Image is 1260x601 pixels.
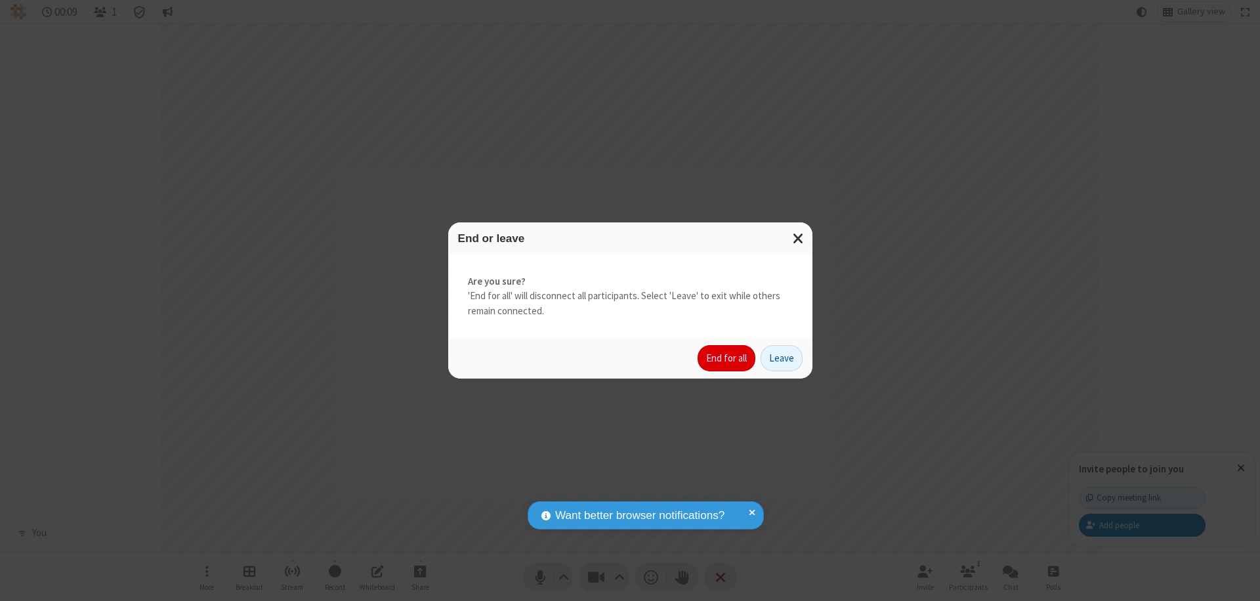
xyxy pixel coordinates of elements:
h3: End or leave [458,232,803,245]
div: 'End for all' will disconnect all participants. Select 'Leave' to exit while others remain connec... [448,255,812,339]
button: End for all [698,345,755,371]
button: Close modal [785,222,812,255]
button: Leave [761,345,803,371]
span: Want better browser notifications? [555,507,724,524]
strong: Are you sure? [468,274,793,289]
